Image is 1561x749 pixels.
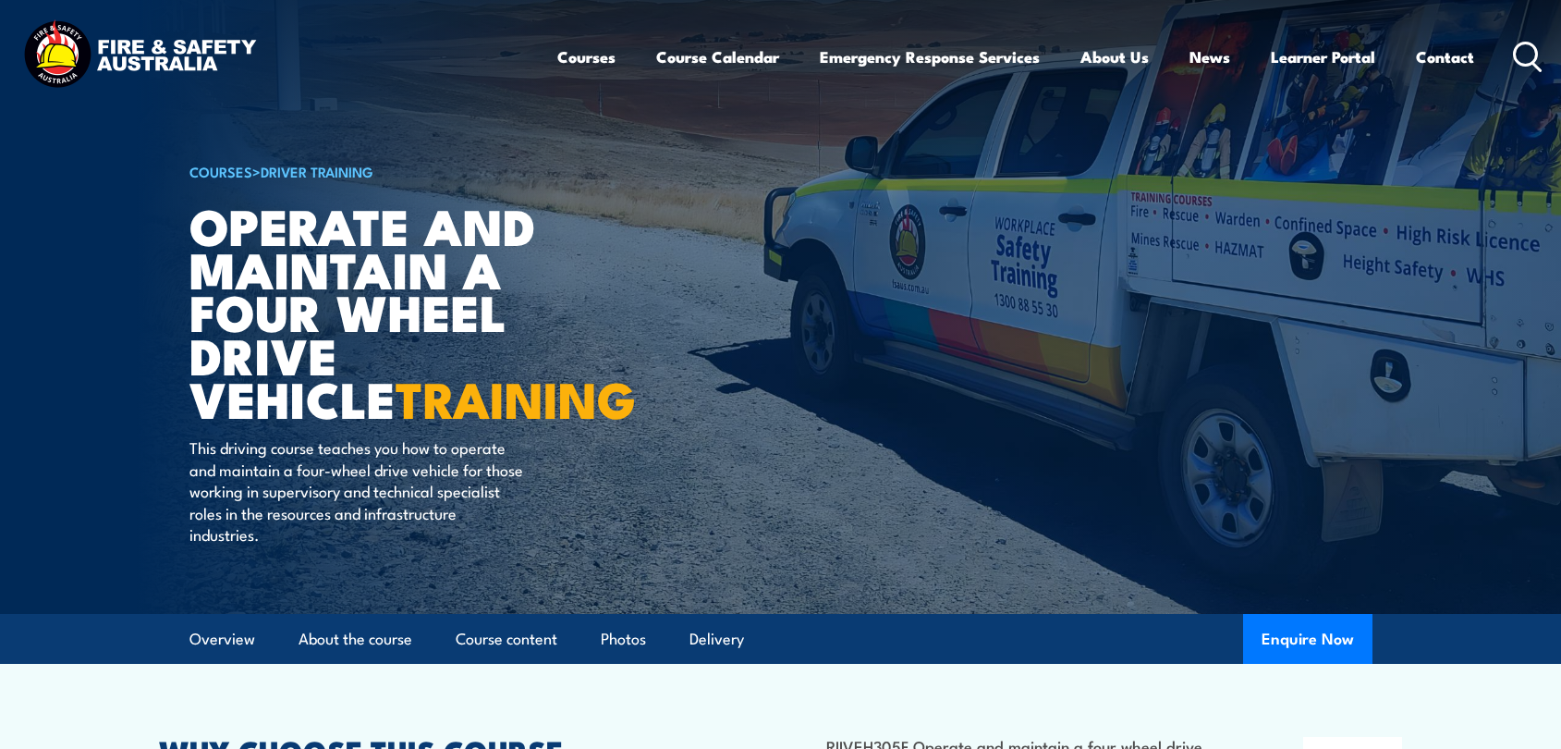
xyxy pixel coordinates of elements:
a: Photos [601,615,646,664]
a: News [1189,32,1230,81]
a: Contact [1416,32,1474,81]
p: This driving course teaches you how to operate and maintain a four-wheel drive vehicle for those ... [189,436,527,545]
a: Emergency Response Services [820,32,1040,81]
a: Course content [456,615,557,664]
a: Learner Portal [1271,32,1375,81]
a: Overview [189,615,255,664]
a: About the course [299,615,412,664]
strong: TRAINING [396,359,636,436]
a: About Us [1080,32,1149,81]
h1: Operate and Maintain a Four Wheel Drive Vehicle [189,203,646,420]
h6: > [189,160,646,182]
a: Courses [557,32,616,81]
a: Delivery [689,615,744,664]
a: Driver Training [261,161,373,181]
a: COURSES [189,161,252,181]
a: Course Calendar [656,32,779,81]
button: Enquire Now [1243,614,1372,664]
